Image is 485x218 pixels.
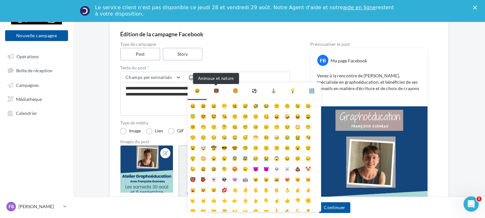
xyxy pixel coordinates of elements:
[188,184,198,195] li: 🙀
[188,205,198,216] li: 👊
[219,205,229,216] li: 👏
[240,163,250,174] li: 😠
[317,55,328,66] div: FB
[292,121,303,132] li: 🙄
[188,174,198,184] li: 👹
[271,100,282,111] li: 🙂
[188,163,198,174] li: 😓
[208,121,219,132] li: 🤫
[229,184,240,195] li: 👋
[303,174,313,184] li: 😽
[271,111,282,121] li: 😛
[303,153,313,163] li: 😞
[163,48,203,60] label: Story
[229,142,240,153] li: 🤓
[229,132,240,142] li: 🤤
[282,142,292,153] li: ☹️
[250,100,261,111] li: 🤣
[292,111,303,121] li: 😝
[195,88,200,94] div: 😃
[198,132,208,142] li: 😌
[303,142,313,153] li: 😯
[271,174,282,184] li: 😹
[198,153,208,163] li: 😳
[473,6,479,10] div: Fermer
[126,74,172,80] span: Champs personnalisés
[271,205,282,216] li: 🙏
[250,184,261,195] li: 🖐
[16,82,39,88] span: Campagnes
[250,205,261,216] li: 🤲
[208,111,219,121] li: 🤩
[250,174,261,184] li: 😺
[198,111,208,121] li: 😍
[188,121,198,132] li: 🤗
[208,205,219,216] li: 🤜
[261,174,271,184] li: 😸
[303,121,313,132] li: 😬
[476,196,482,201] span: 1
[4,93,69,104] a: Médiathèque
[9,203,14,210] span: FB
[292,132,303,142] li: 🤮
[310,42,428,46] div: Prévisualiser le post
[219,174,229,184] li: 👽
[290,88,295,94] div: 💡
[188,153,198,163] li: 😲
[271,132,282,142] li: 🤕
[282,163,292,174] li: ☠️
[250,195,261,205] li: 🖕
[120,128,141,134] label: Image
[250,121,261,132] li: 😐
[80,6,90,16] img: Profile image for Service-Client
[317,73,421,98] p: Venez à la rencontre de [PERSON_NAME], spécialisée en graphoéducation, et bénéficiez de ses conse...
[229,121,240,132] li: 🤐
[271,121,282,132] li: 😶
[120,121,290,125] label: Type de média
[343,4,376,11] a: aide en ligne
[271,142,282,153] li: 🙁
[219,121,229,132] li: 🤔
[271,153,282,163] li: 😱
[271,163,282,174] li: 💀
[282,195,292,205] li: 👍
[188,142,198,153] li: 😵
[331,58,367,64] div: Ma page Facebook
[219,142,229,153] li: 😎
[219,184,229,195] li: 💋
[303,195,313,205] li: ✊
[303,205,313,216] li: 👂
[250,153,261,163] li: 😥
[4,79,69,90] a: Campagnes
[252,88,257,94] div: ⚽
[208,142,219,153] li: 🤠
[219,132,229,142] li: 😪
[303,111,313,121] li: 🤑
[240,111,250,121] li: 😚
[240,100,250,111] li: 😅
[282,184,292,195] li: 👌
[261,195,271,205] li: 👇
[292,205,303,216] li: 💪
[240,184,250,195] li: 🤚
[282,121,292,132] li: 😒
[16,110,37,116] span: Calendrier
[261,184,271,195] li: ✋
[261,142,271,153] li: 😟
[229,174,240,184] li: 👾
[214,88,219,94] div: 🐻
[250,111,261,121] li: 😙
[292,100,303,111] li: 😉
[303,132,313,142] li: 🤧
[303,163,313,174] li: 🤡
[240,205,250,216] li: 👐
[261,205,271,216] li: 🤝
[229,111,240,121] li: 😗
[120,48,160,60] label: Post
[229,205,240,216] li: 🙌
[282,205,292,216] li: ✍
[282,100,292,111] li: 🙃
[5,200,68,213] a: FB [PERSON_NAME]
[208,195,219,205] li: 🤙
[240,195,250,205] li: 👆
